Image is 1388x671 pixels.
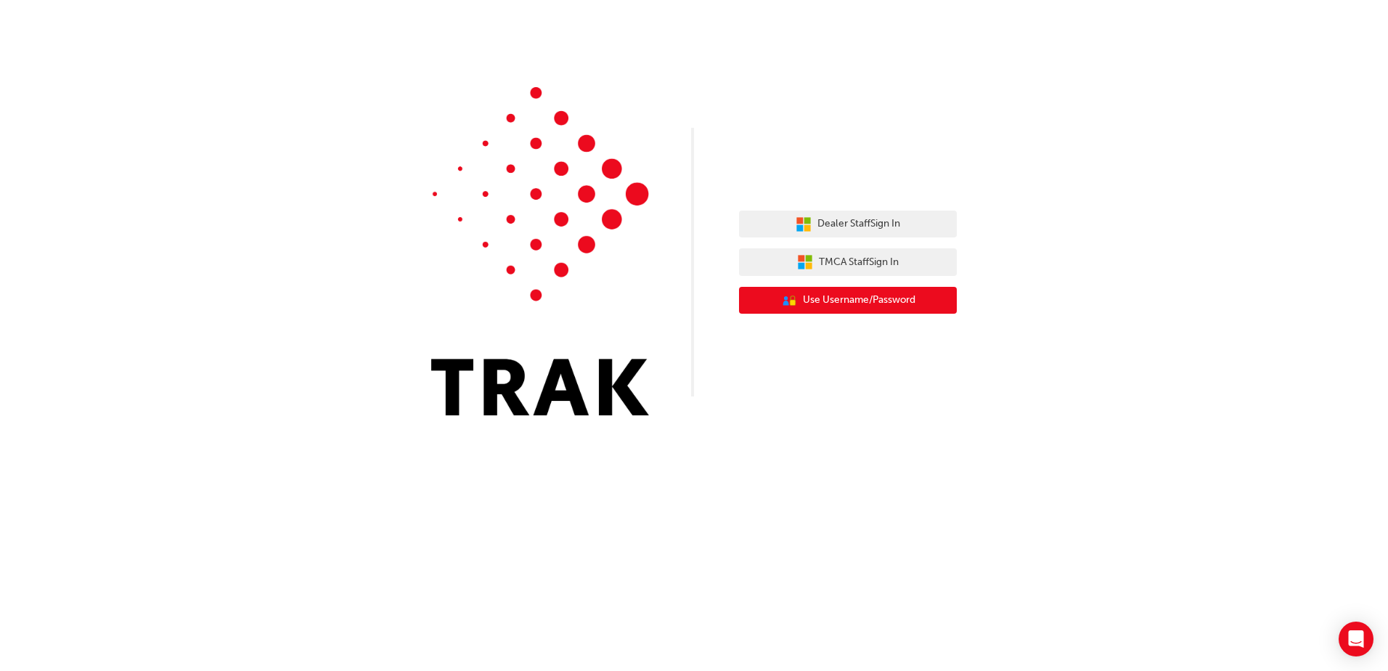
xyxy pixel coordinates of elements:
span: TMCA Staff Sign In [819,254,899,271]
button: TMCA StaffSign In [739,248,957,276]
div: Open Intercom Messenger [1339,622,1373,656]
button: Use Username/Password [739,287,957,314]
button: Dealer StaffSign In [739,211,957,238]
span: Use Username/Password [803,292,915,309]
span: Dealer Staff Sign In [817,216,900,232]
img: Trak [431,87,649,415]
